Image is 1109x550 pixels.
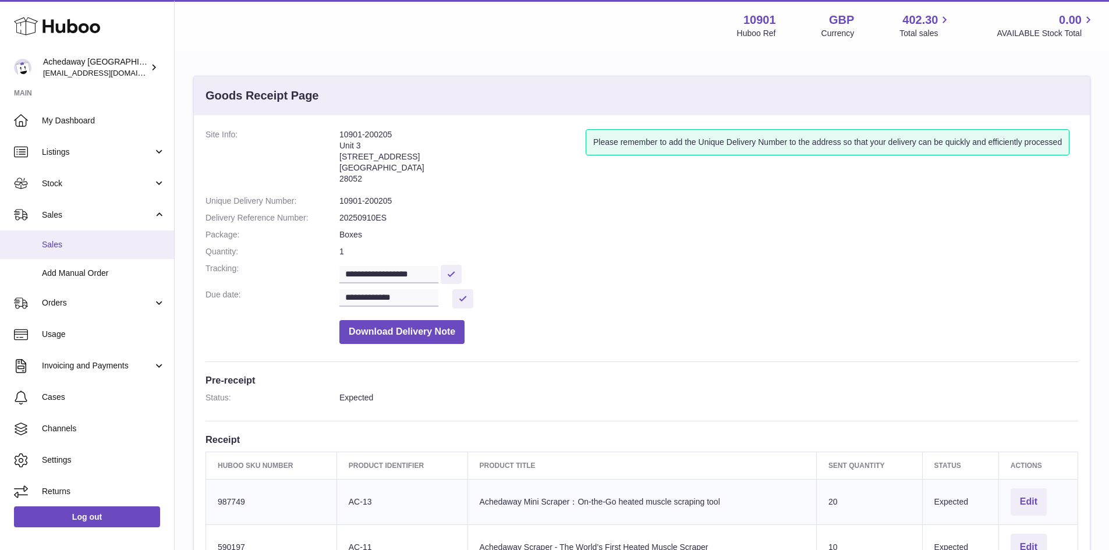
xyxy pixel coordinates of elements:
span: Returns [42,486,165,497]
th: Actions [998,452,1078,479]
h3: Pre-receipt [205,374,1078,386]
div: Please remember to add the Unique Delivery Number to the address so that your delivery can be qui... [586,129,1069,155]
dt: Delivery Reference Number: [205,212,339,223]
a: 402.30 Total sales [899,12,951,39]
dt: Due date: [205,289,339,308]
dt: Site Info: [205,129,339,190]
span: Total sales [899,28,951,39]
a: 0.00 AVAILABLE Stock Total [997,12,1095,39]
div: Achedaway [GEOGRAPHIC_DATA] [43,56,148,79]
td: 987749 [206,479,337,524]
span: Settings [42,455,165,466]
span: Orders [42,297,153,308]
th: Sent Quantity [816,452,922,479]
td: AC-13 [336,479,467,524]
span: Usage [42,329,165,340]
span: Listings [42,147,153,158]
dd: 10901-200205 [339,196,1078,207]
a: Log out [14,506,160,527]
address: 10901-200205 Unit 3 [STREET_ADDRESS] [GEOGRAPHIC_DATA] 28052 [339,129,586,190]
span: [EMAIL_ADDRESS][DOMAIN_NAME] [43,68,171,77]
th: Product title [467,452,816,479]
div: Huboo Ref [737,28,776,39]
th: Status [922,452,998,479]
div: Currency [821,28,855,39]
dt: Package: [205,229,339,240]
span: Channels [42,423,165,434]
td: 20 [816,479,922,524]
img: admin@newpb.co.uk [14,59,31,76]
th: Product Identifier [336,452,467,479]
strong: 10901 [743,12,776,28]
button: Edit [1011,488,1047,516]
dt: Status: [205,392,339,403]
span: My Dashboard [42,115,165,126]
span: Add Manual Order [42,268,165,279]
span: Sales [42,210,153,221]
h3: Receipt [205,433,1078,446]
span: Invoicing and Payments [42,360,153,371]
span: Cases [42,392,165,403]
dt: Unique Delivery Number: [205,196,339,207]
dt: Tracking: [205,263,339,283]
span: AVAILABLE Stock Total [997,28,1095,39]
dd: Boxes [339,229,1078,240]
td: Achedaway Mini Scraper：On-the-Go heated muscle scraping tool [467,479,816,524]
dd: 20250910ES [339,212,1078,223]
button: Download Delivery Note [339,320,465,344]
h3: Goods Receipt Page [205,88,319,104]
span: Sales [42,239,165,250]
td: Expected [922,479,998,524]
dd: 1 [339,246,1078,257]
dt: Quantity: [205,246,339,257]
strong: GBP [829,12,854,28]
span: 0.00 [1059,12,1082,28]
span: Stock [42,178,153,189]
th: Huboo SKU Number [206,452,337,479]
dd: Expected [339,392,1078,403]
span: 402.30 [902,12,938,28]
